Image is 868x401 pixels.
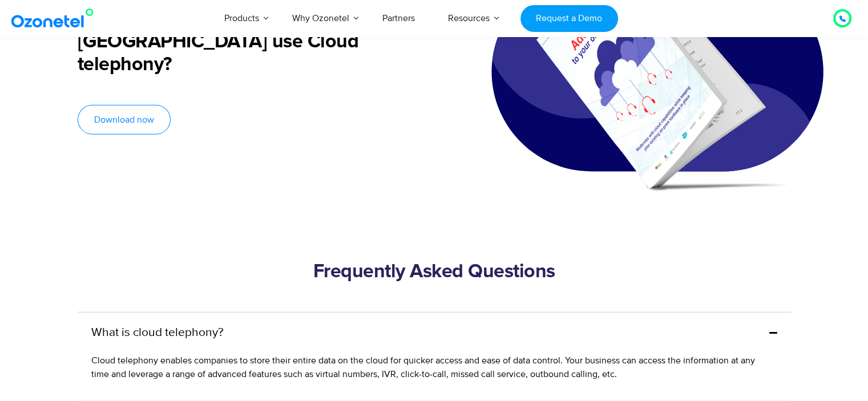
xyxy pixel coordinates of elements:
[78,105,171,135] a: Download now
[78,8,456,76] h2: EBOOK : How do businesses in [GEOGRAPHIC_DATA] use Cloud telephony?
[94,115,154,124] span: Download now
[78,354,791,401] div: What is cloud telephony?
[78,261,791,283] h2: Frequently Asked Questions
[520,5,618,32] a: Request a Demo
[91,324,224,342] a: What is cloud telephony?
[78,313,791,354] div: What is cloud telephony?
[91,355,755,380] span: Cloud telephony enables companies to store their entire data on the cloud for quicker access and ...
